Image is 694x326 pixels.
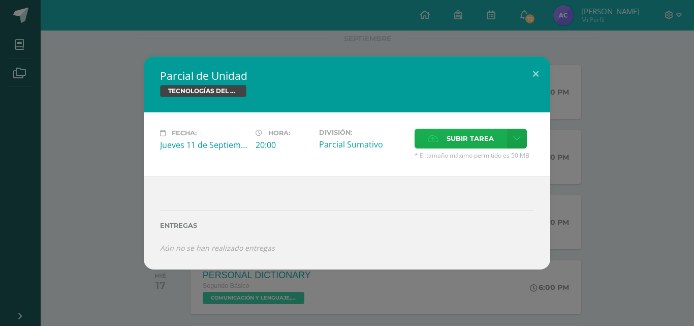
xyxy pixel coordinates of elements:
[160,85,246,97] span: TECNOLOGÍAS DEL APRENDIZAJE Y LA COMUNICACIÓN
[160,69,534,83] h2: Parcial de Unidad
[319,139,406,150] div: Parcial Sumativo
[319,129,406,136] label: División:
[256,139,311,151] div: 20:00
[447,129,494,148] span: Subir tarea
[160,222,534,229] label: Entregas
[160,243,275,253] i: Aún no se han realizado entregas
[521,56,550,91] button: Close (Esc)
[172,129,197,137] span: Fecha:
[160,139,247,151] div: Jueves 11 de Septiembre
[415,151,534,160] span: * El tamaño máximo permitido es 50 MB
[268,129,290,137] span: Hora:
